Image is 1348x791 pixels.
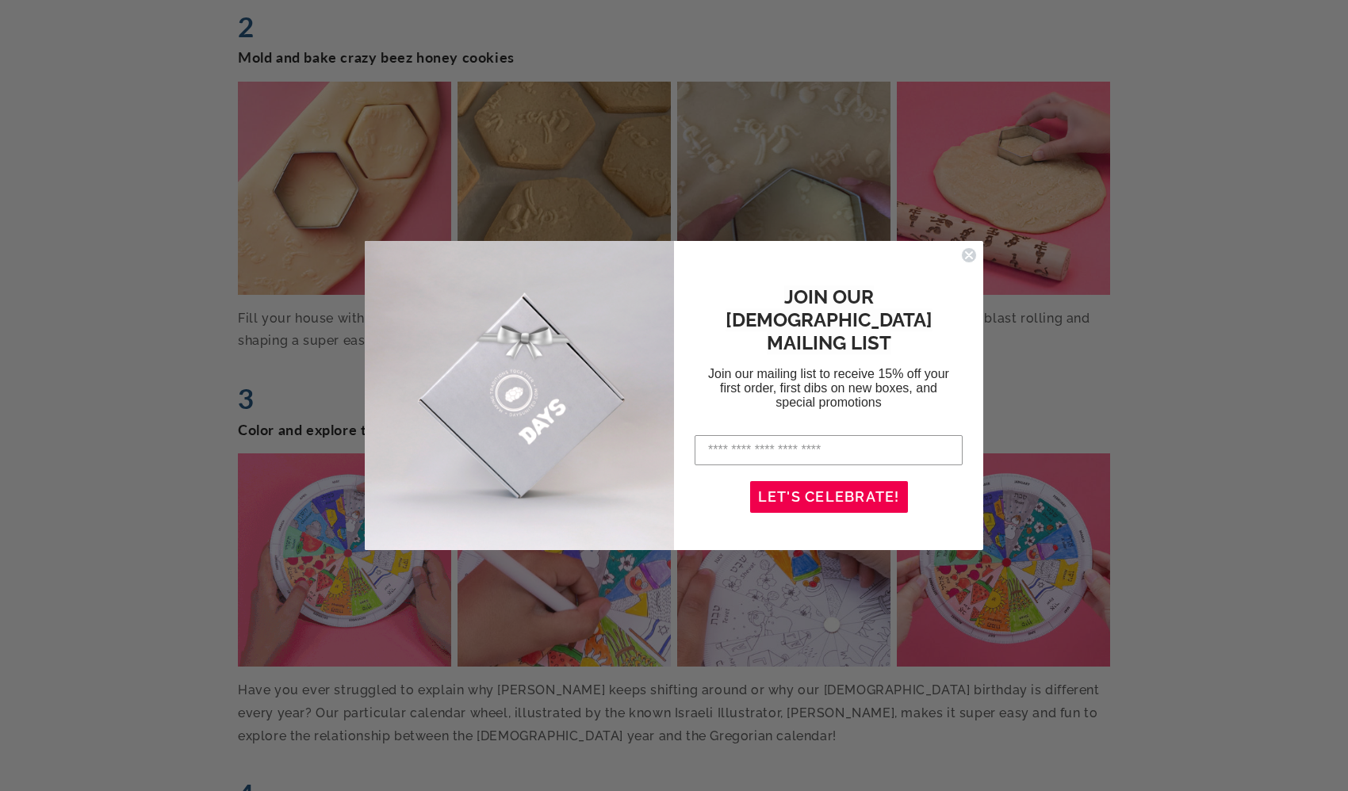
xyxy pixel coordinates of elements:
input: Enter your email address [695,435,963,465]
button: Close dialog [961,247,977,263]
span: JOIN OUR [DEMOGRAPHIC_DATA] MAILING LIST [726,285,932,354]
button: LET'S CELEBRATE! [750,481,908,513]
span: Join our mailing list to receive 15% off your first order, first dibs on new boxes, and special p... [708,367,949,409]
img: d3790c2f-0e0c-4c72-ba1e-9ed984504164.jpeg [365,241,674,550]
